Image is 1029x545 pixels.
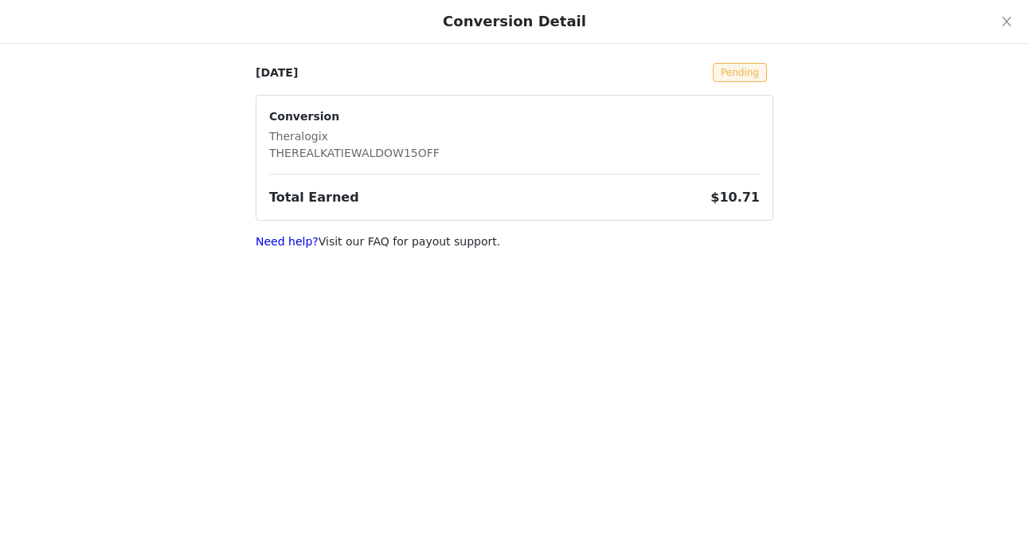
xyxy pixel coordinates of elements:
[256,65,298,81] p: [DATE]
[443,13,586,30] div: Conversion Detail
[713,63,767,82] span: Pending
[269,188,359,207] h3: Total Earned
[269,128,440,145] p: Theralogix
[256,233,773,250] p: Visit our FAQ for payout support.
[269,145,440,162] p: THEREALKATIEWALDOW15OFF
[269,108,440,125] p: Conversion
[256,235,319,248] a: Need help?
[1000,15,1013,28] i: icon: close
[710,190,760,205] span: $10.71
